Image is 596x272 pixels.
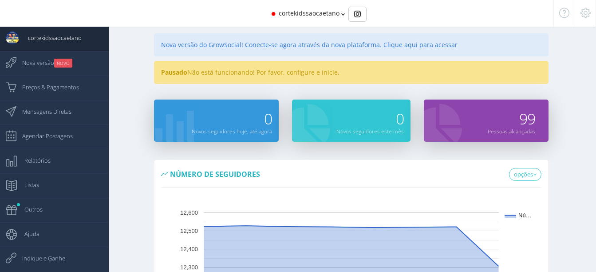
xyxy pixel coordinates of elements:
[13,76,79,98] span: Preços & Pagamentos
[161,68,187,76] strong: Pausado
[19,27,82,49] span: cortekidssaocaetano
[519,108,535,129] span: 99
[264,108,272,129] span: 0
[336,128,404,135] small: Novos seguidores este mês
[180,246,198,253] text: 12,400
[488,128,535,135] small: Pessoas alcançadas
[180,228,198,235] text: 12,500
[13,247,65,269] span: Indique e Ganhe
[6,31,19,44] img: User Image
[16,223,39,245] span: Ajuda
[180,210,198,216] text: 12,600
[528,245,587,268] iframe: Abre um widget para que você possa encontrar mais informações
[16,149,51,172] span: Relatórios
[54,59,72,68] small: NOVO
[279,9,339,17] span: cortekidssaocaetano
[348,7,367,22] div: Basic example
[509,168,541,181] a: opções
[154,33,549,56] div: Nova versão do GrowSocial! Conecte-se agora através da nova plataforma. Clique aqui para acessar
[192,128,272,135] small: Novos seguidores hoje, até agora
[518,212,532,219] text: Nú…
[13,52,72,74] span: Nova versão
[13,100,71,123] span: Mensagens Diretas
[16,174,39,196] span: Listas
[180,264,198,271] text: 12,300
[170,169,260,179] span: Número de seguidores
[396,108,404,129] span: 0
[16,198,43,220] span: Outros
[154,61,549,84] div: Não está funcionando! Por favor, configure e inicie.
[13,125,73,147] span: Agendar Postagens
[354,11,361,17] img: Instagram_simple_icon.svg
